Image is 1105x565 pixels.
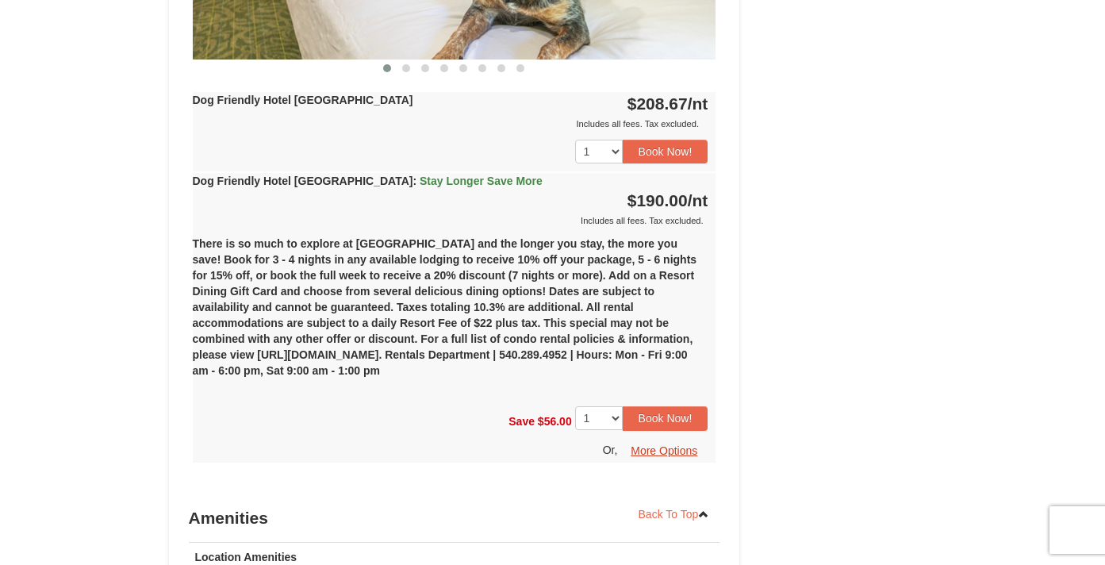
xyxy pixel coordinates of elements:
span: : [412,175,416,187]
span: $190.00 [627,191,688,209]
strong: $208.67 [627,94,708,113]
strong: Dog Friendly Hotel [GEOGRAPHIC_DATA] [193,94,413,106]
h3: Amenities [189,502,720,534]
span: $56.00 [538,415,572,428]
strong: Dog Friendly Hotel [GEOGRAPHIC_DATA] [193,175,543,187]
span: Save [508,415,535,428]
div: Includes all fees. Tax excluded. [193,213,708,229]
span: /nt [688,94,708,113]
button: Book Now! [623,406,708,430]
span: Or, [603,443,618,455]
div: There is so much to explore at [GEOGRAPHIC_DATA] and the longer you stay, the more you save! Book... [193,229,716,398]
span: /nt [688,191,708,209]
a: Back To Top [628,502,720,526]
span: Stay Longer Save More [420,175,543,187]
button: More Options [620,439,708,463]
strong: Location Amenities [195,551,297,563]
button: Book Now! [623,140,708,163]
div: Includes all fees. Tax excluded. [193,116,708,132]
